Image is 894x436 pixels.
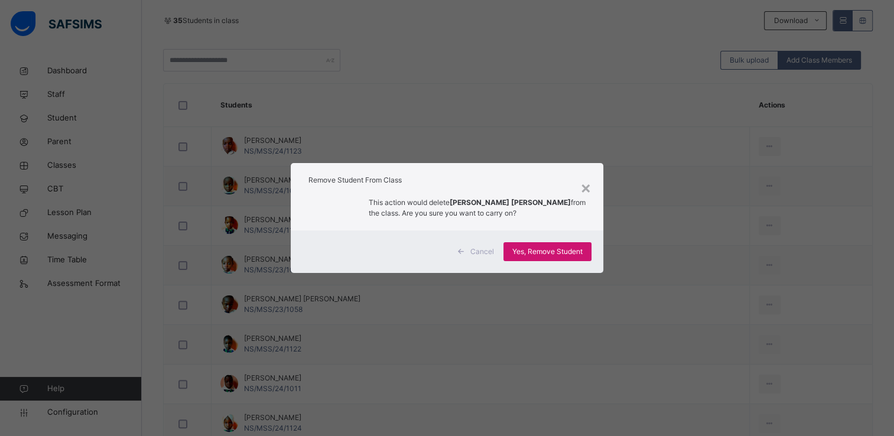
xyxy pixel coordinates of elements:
[512,246,583,257] span: Yes, Remove Student
[580,175,591,200] div: ×
[470,246,494,257] span: Cancel
[450,198,571,207] strong: [PERSON_NAME] [PERSON_NAME]
[308,175,586,186] h1: Remove Student From Class
[369,197,586,219] p: This action would delete from the class. Are you sure you want to carry on?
